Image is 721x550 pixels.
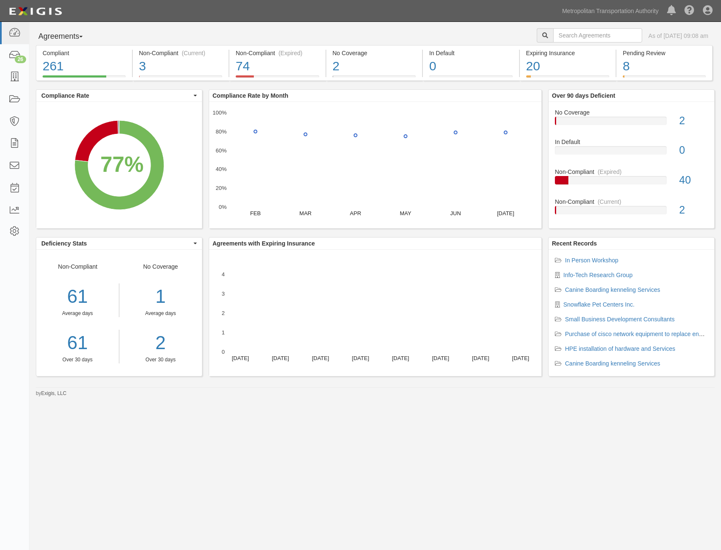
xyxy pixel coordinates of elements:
div: 0 [429,57,513,75]
text: 100% [213,109,227,116]
div: 3 [139,57,223,75]
button: Deficiency Stats [36,238,202,249]
button: Agreements [36,28,99,45]
text: [DATE] [312,355,329,361]
small: by [36,390,67,397]
div: In Default [549,138,714,146]
text: JUN [450,210,461,216]
div: Compliant [43,49,126,57]
svg: A chart. [36,102,202,228]
div: (Current) [182,49,205,57]
a: Non-Compliant(Expired)74 [229,75,326,82]
text: APR [350,210,361,216]
text: MAR [299,210,312,216]
text: 40% [215,166,226,172]
div: Over 30 days [126,356,196,363]
b: Over 90 days Deficient [552,92,615,99]
div: No Coverage [549,108,714,117]
b: Compliance Rate by Month [213,92,288,99]
text: 80% [215,128,226,135]
text: [DATE] [432,355,449,361]
text: 60% [215,147,226,153]
text: FEB [250,210,261,216]
div: No Coverage [119,262,202,363]
a: Compliant261 [36,75,132,82]
div: 2 [673,113,714,128]
a: Small Business Development Consultants [565,316,675,323]
svg: A chart. [209,102,541,228]
text: 2 [222,310,225,316]
a: Metropolitan Transportation Authority [558,3,663,19]
button: Compliance Rate [36,90,202,101]
div: Average days [126,310,196,317]
div: 77% [100,149,144,180]
a: 61 [36,330,119,356]
div: (Current) [597,198,621,206]
div: 26 [15,56,26,63]
b: Recent Records [552,240,597,247]
div: 2 [333,57,416,75]
text: [DATE] [472,355,489,361]
text: [DATE] [352,355,369,361]
text: 0% [219,204,227,210]
i: Help Center - Complianz [684,6,694,16]
a: Non-Compliant(Current)2 [555,198,708,221]
a: Info-Tech Research Group [563,272,632,278]
svg: A chart. [209,250,541,376]
text: [DATE] [392,355,409,361]
div: Non-Compliant [549,198,714,206]
text: 0 [222,349,225,355]
div: 261 [43,57,126,75]
b: Agreements with Expiring Insurance [213,240,315,247]
div: 1 [126,283,196,310]
a: Non-Compliant(Current)3 [133,75,229,82]
div: In Default [429,49,513,57]
a: Exigis, LLC [41,390,67,396]
text: 20% [215,185,226,191]
div: (Expired) [597,168,621,176]
div: As of [DATE] 09:08 am [648,32,708,40]
a: Expiring Insurance20 [520,75,616,82]
div: 20 [526,57,610,75]
text: 1 [222,329,225,336]
a: Canine Boarding kenneling Services [565,360,660,367]
div: Pending Review [623,49,706,57]
text: [DATE] [497,210,514,216]
a: No Coverage2 [555,108,708,138]
div: 74 [236,57,319,75]
text: [DATE] [512,355,529,361]
a: HPE installation of hardware and Services [565,345,675,352]
a: No Coverage2 [326,75,422,82]
span: Deficiency Stats [41,239,191,248]
a: In Default0 [423,75,519,82]
text: [DATE] [232,355,249,361]
a: Non-Compliant(Expired)40 [555,168,708,198]
a: Pending Review8 [616,75,713,82]
div: 2 [673,203,714,218]
div: Non-Compliant (Expired) [236,49,319,57]
div: Non-Compliant [36,262,119,363]
div: Over 30 days [36,356,119,363]
div: Average days [36,310,119,317]
text: [DATE] [272,355,289,361]
div: 0 [673,143,714,158]
img: Logo [6,4,65,19]
span: Compliance Rate [41,91,191,100]
div: 40 [673,173,714,188]
div: No Coverage [333,49,416,57]
input: Search Agreements [553,28,642,43]
a: Snowflake Pet Centers Inc. [563,301,635,308]
div: (Expired) [278,49,302,57]
div: Non-Compliant [549,168,714,176]
a: In Default0 [555,138,708,168]
text: MAY [400,210,412,216]
text: 4 [222,271,225,278]
a: 2 [126,330,196,356]
div: 61 [36,283,119,310]
div: Expiring Insurance [526,49,610,57]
